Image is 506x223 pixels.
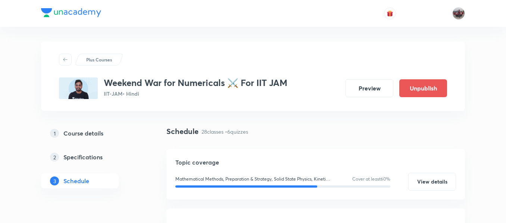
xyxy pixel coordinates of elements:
[225,128,248,136] p: • 6 quizzes
[384,7,396,19] button: avatar
[175,158,456,167] h5: Topic coverage
[50,153,59,162] p: 2
[346,79,393,97] button: Preview
[352,176,390,182] p: Cover at least 60 %
[452,7,465,20] img: amirhussain Hussain
[63,176,89,185] h5: Schedule
[63,129,103,138] h5: Course details
[50,176,59,185] p: 3
[387,10,393,17] img: avatar
[399,79,447,97] button: Unpublish
[104,77,287,88] h3: Weekend War for Numericals ⚔️ For IIT JAM
[59,77,98,99] img: D1CE126E-DA8A-4CEA-8D5A-7DCA227713F6_plus.png
[104,90,287,98] p: IIT-JAM • Hindi
[86,56,112,63] p: Plus Courses
[166,126,199,137] h4: Schedule
[50,129,59,138] p: 1
[202,128,224,136] p: 28 classes
[41,8,101,19] a: Company Logo
[41,150,143,165] a: 2Specifications
[41,8,101,17] img: Company Logo
[175,176,331,182] p: Mathematical Methods, Preparation & Strategy, Solid State Physics, Kinetic Theory & Thermodynamic...
[408,173,456,191] button: View details
[63,153,103,162] h5: Specifications
[41,126,143,141] a: 1Course details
